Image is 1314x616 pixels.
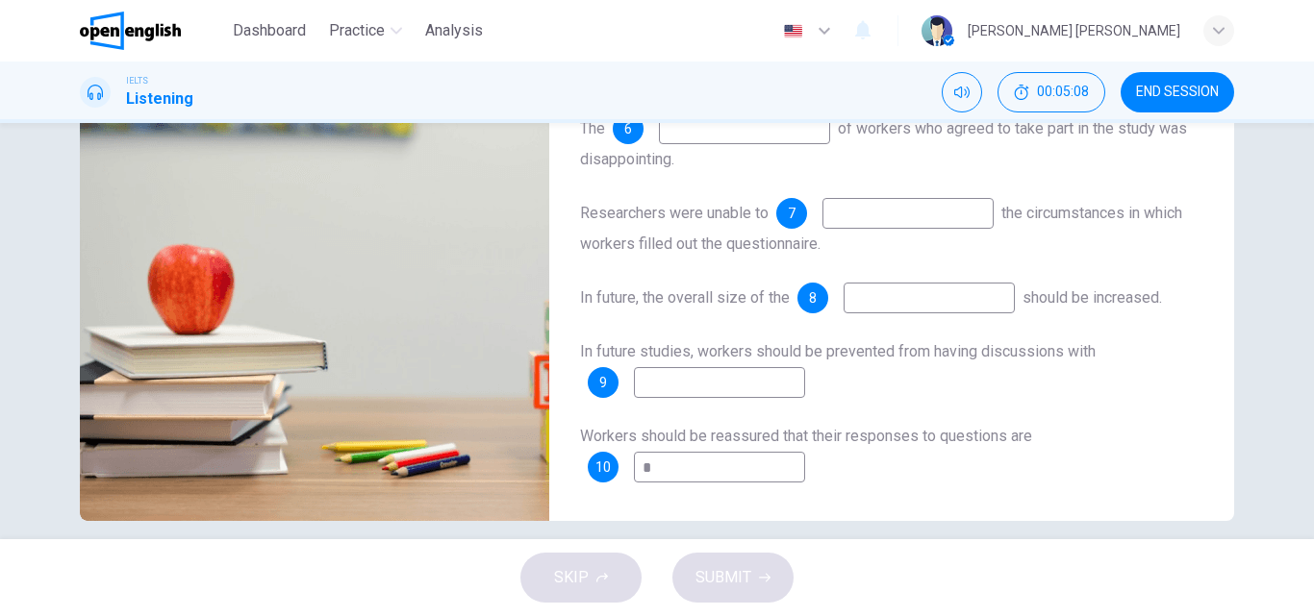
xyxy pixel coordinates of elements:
span: In future studies, workers should be prevented from having discussions with [580,342,1096,360]
a: OpenEnglish logo [80,12,225,50]
button: END SESSION [1121,72,1234,112]
img: en [781,24,805,38]
span: Researchers were unable to [580,204,769,222]
span: 10 [595,460,611,474]
button: 00:05:08 [998,72,1105,112]
span: Dashboard [233,19,306,42]
h1: Listening [126,87,193,111]
div: Mute [942,72,982,112]
button: Practice [321,13,410,48]
span: should be increased. [1023,288,1162,307]
div: Hide [998,72,1105,112]
span: Workers should be reassured that their responses to questions are [580,427,1032,445]
span: In future, the overall size of the [580,288,790,307]
span: END SESSION [1136,85,1219,100]
span: 9 [599,376,607,389]
div: [PERSON_NAME] [PERSON_NAME] [968,19,1180,42]
button: Dashboard [225,13,314,48]
img: OpenEnglish logo [80,12,181,50]
span: The [580,119,605,137]
img: Job Satisfaction Study [80,53,549,521]
span: 6 [624,122,632,136]
span: Practice [329,19,385,42]
button: Analysis [417,13,491,48]
span: 00:05:08 [1037,85,1089,100]
span: IELTS [126,74,148,87]
span: 7 [788,207,796,220]
span: Analysis [425,19,483,42]
img: Profile picture [922,15,952,46]
span: 8 [809,291,817,305]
